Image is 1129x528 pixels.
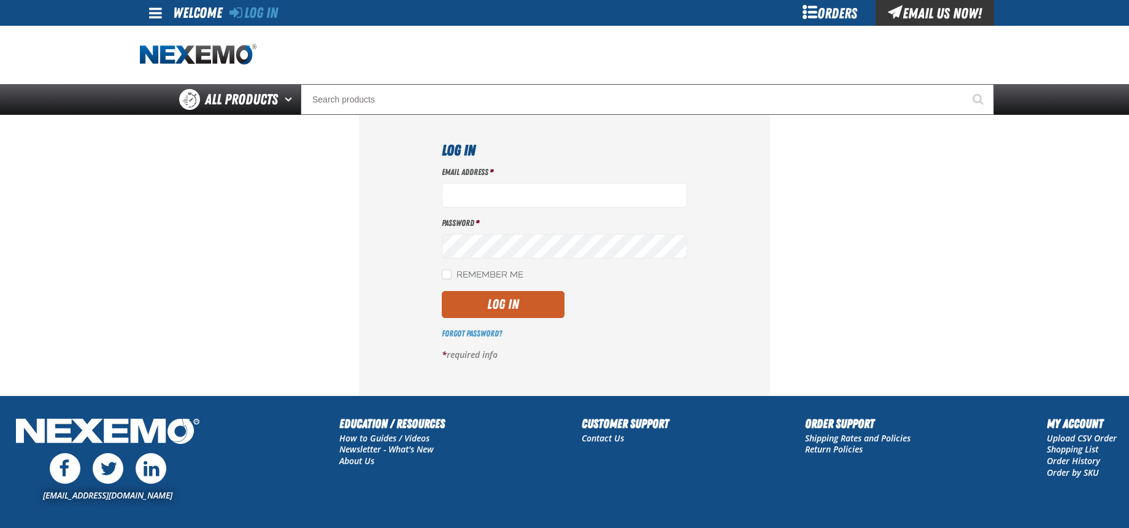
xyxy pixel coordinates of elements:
[140,44,256,66] a: Home
[442,217,687,229] label: Password
[205,88,278,111] span: All Products
[301,84,994,115] input: Search
[43,489,172,501] a: [EMAIL_ADDRESS][DOMAIN_NAME]
[442,349,687,361] p: required info
[442,270,523,281] label: Remember Me
[339,432,430,444] a: How to Guides / Videos
[339,455,374,467] a: About Us
[805,414,911,433] h2: Order Support
[805,432,911,444] a: Shipping Rates and Policies
[1047,443,1098,455] a: Shopping List
[339,414,445,433] h2: Education / Resources
[805,443,863,455] a: Return Policies
[582,414,669,433] h2: Customer Support
[339,443,434,455] a: Newsletter - What's New
[442,139,687,161] h1: Log In
[442,270,452,279] input: Remember Me
[12,414,203,451] img: Nexemo Logo
[442,166,687,178] label: Email Address
[582,432,624,444] a: Contact Us
[140,44,256,66] img: Nexemo logo
[229,4,278,21] a: Log In
[442,291,564,318] button: Log In
[442,328,502,338] a: Forgot Password?
[963,84,994,115] button: Start Searching
[280,84,301,115] button: Open All Products pages
[1047,414,1117,433] h2: My Account
[1047,467,1099,478] a: Order by SKU
[1047,455,1100,467] a: Order History
[1047,432,1117,444] a: Upload CSV Order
